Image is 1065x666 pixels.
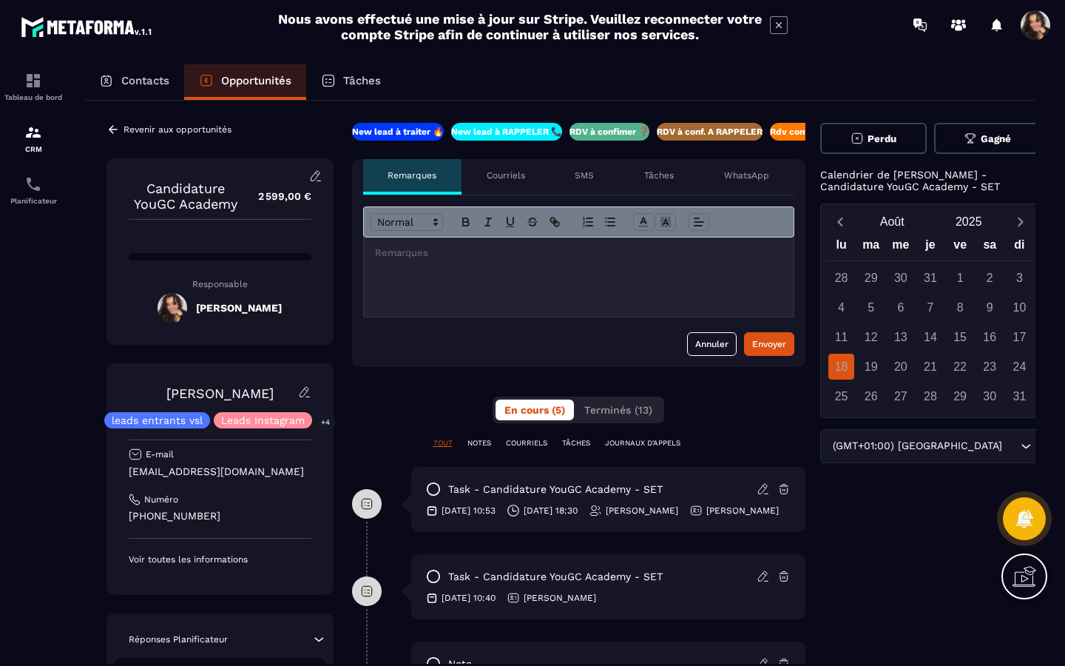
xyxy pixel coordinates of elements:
div: 3 [1007,265,1032,291]
div: Calendar wrapper [827,235,1035,409]
p: [PHONE_NUMBER] [129,509,311,523]
p: task - Candidature YouGC Academy - SET [448,570,663,584]
p: 2 599,00 € [243,182,311,211]
div: 23 [977,354,1003,380]
div: 1 [947,265,973,291]
a: Opportunités [184,64,306,100]
button: En cours (5) [496,400,574,420]
button: Terminés (13) [575,400,661,420]
div: 11 [828,324,854,350]
p: RDV à conf. A RAPPELER [657,126,763,138]
p: Revenir aux opportunités [124,124,231,135]
div: 30 [887,265,913,291]
p: NOTES [467,438,491,448]
div: 18 [828,354,854,380]
p: TOUT [433,438,453,448]
p: [DATE] 10:53 [442,505,496,517]
div: 20 [887,354,913,380]
div: 28 [917,383,943,409]
p: JOURNAUX D'APPELS [605,438,680,448]
p: Rdv confirmé ✅ [770,126,841,138]
div: 29 [947,383,973,409]
div: 8 [947,295,973,320]
div: 13 [887,324,913,350]
p: Planificateur [4,197,63,205]
p: [DATE] 10:40 [442,592,496,604]
div: 17 [1007,324,1032,350]
div: 22 [947,354,973,380]
div: je [916,235,945,260]
div: 15 [947,324,973,350]
div: 31 [917,265,943,291]
p: Opportunités [221,74,291,87]
img: formation [24,124,42,141]
div: 9 [977,295,1003,320]
p: Courriels [487,169,525,181]
p: [PERSON_NAME] [706,505,779,517]
div: 10 [1007,295,1032,320]
p: Remarques [388,169,436,181]
div: 30 [977,383,1003,409]
div: 6 [887,295,913,320]
p: Calendrier de [PERSON_NAME] - Candidature YouGC Academy - SET [820,169,1041,192]
span: (GMT+01:00) [GEOGRAPHIC_DATA] [830,438,1006,454]
img: logo [21,13,154,40]
img: formation [24,72,42,90]
p: Leads Instagram [221,415,305,425]
a: [PERSON_NAME] [166,386,274,401]
p: leads entrants vsl [112,415,203,425]
div: 29 [858,265,884,291]
button: Previous month [827,212,854,232]
div: me [886,235,916,260]
p: task - Candidature YouGC Academy - SET [448,482,663,497]
div: di [1004,235,1034,260]
div: 2 [977,265,1003,291]
p: WhatsApp [724,169,769,181]
button: Annuler [687,332,737,356]
div: ve [945,235,975,260]
div: Calendar days [827,265,1035,409]
button: Open months overlay [854,209,931,235]
span: Terminés (13) [584,404,652,416]
p: [DATE] 18:30 [524,505,578,517]
h5: [PERSON_NAME] [196,302,282,314]
div: 7 [917,295,943,320]
p: [PERSON_NAME] [606,505,678,517]
p: Responsable [129,279,311,289]
span: En cours (5) [504,404,565,416]
span: Perdu [868,133,896,144]
div: 4 [828,295,854,320]
p: E-mail [146,448,174,460]
p: Tableau de bord [4,93,63,101]
h2: Nous avons effectué une mise à jour sur Stripe. Veuillez reconnecter votre compte Stripe afin de ... [277,11,763,42]
a: formationformationTableau de bord [4,61,63,112]
button: Next month [1007,212,1035,232]
div: 21 [917,354,943,380]
div: 31 [1007,383,1032,409]
button: Gagné [934,123,1041,154]
p: [PERSON_NAME] [524,592,596,604]
p: RDV à confimer ❓ [569,126,649,138]
a: Contacts [84,64,184,100]
a: schedulerschedulerPlanificateur [4,164,63,216]
button: Perdu [820,123,927,154]
p: Tâches [343,74,381,87]
div: 25 [828,383,854,409]
div: ma [856,235,886,260]
p: CRM [4,145,63,153]
div: 28 [828,265,854,291]
p: New lead à traiter 🔥 [352,126,444,138]
input: Search for option [1006,438,1017,454]
div: 19 [858,354,884,380]
div: Envoyer [752,337,786,351]
p: SMS [575,169,594,181]
span: Gagné [981,133,1011,144]
div: 24 [1007,354,1032,380]
div: lu [827,235,856,260]
p: Tâches [644,169,674,181]
p: COURRIELS [506,438,547,448]
div: 26 [858,383,884,409]
div: 14 [917,324,943,350]
div: 5 [858,295,884,320]
p: TÂCHES [562,438,590,448]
